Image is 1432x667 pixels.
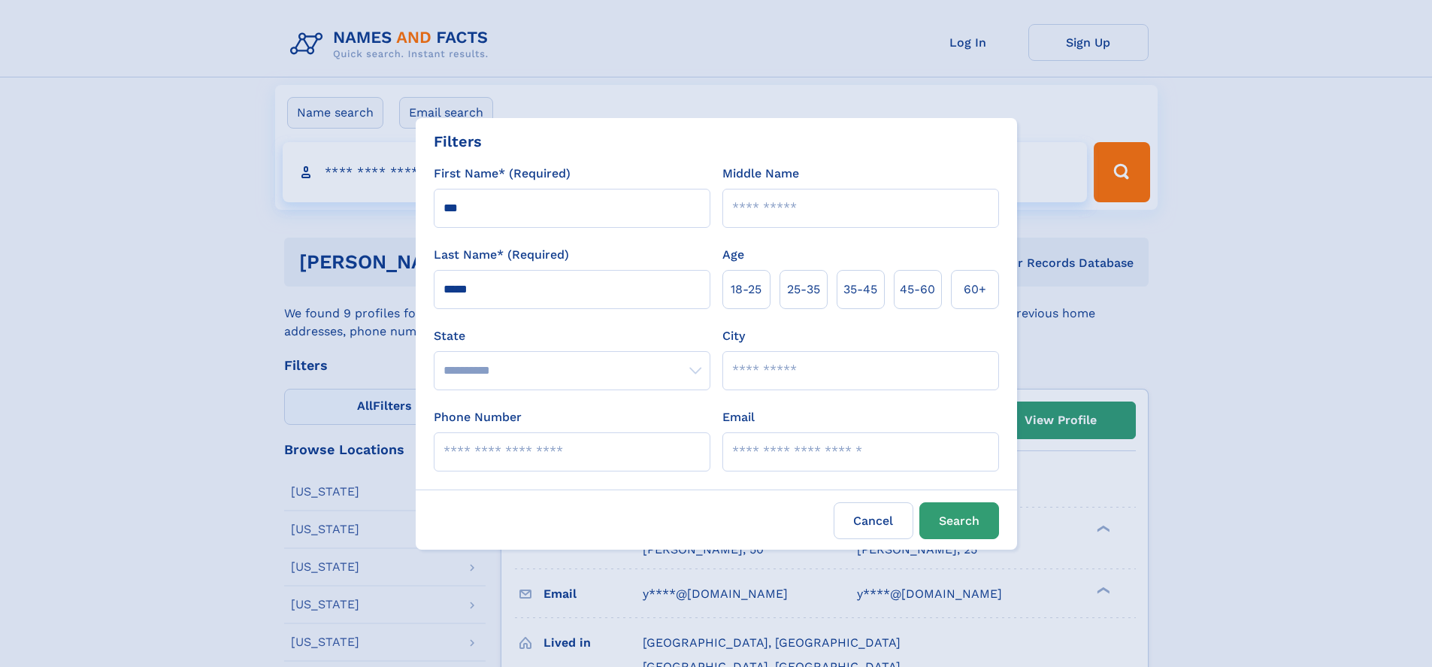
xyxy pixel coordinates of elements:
[722,408,755,426] label: Email
[434,327,710,345] label: State
[434,246,569,264] label: Last Name* (Required)
[731,280,761,299] span: 18‑25
[834,502,913,539] label: Cancel
[722,165,799,183] label: Middle Name
[722,246,744,264] label: Age
[434,130,482,153] div: Filters
[919,502,999,539] button: Search
[722,327,745,345] label: City
[843,280,877,299] span: 35‑45
[900,280,935,299] span: 45‑60
[964,280,986,299] span: 60+
[787,280,820,299] span: 25‑35
[434,165,571,183] label: First Name* (Required)
[434,408,522,426] label: Phone Number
